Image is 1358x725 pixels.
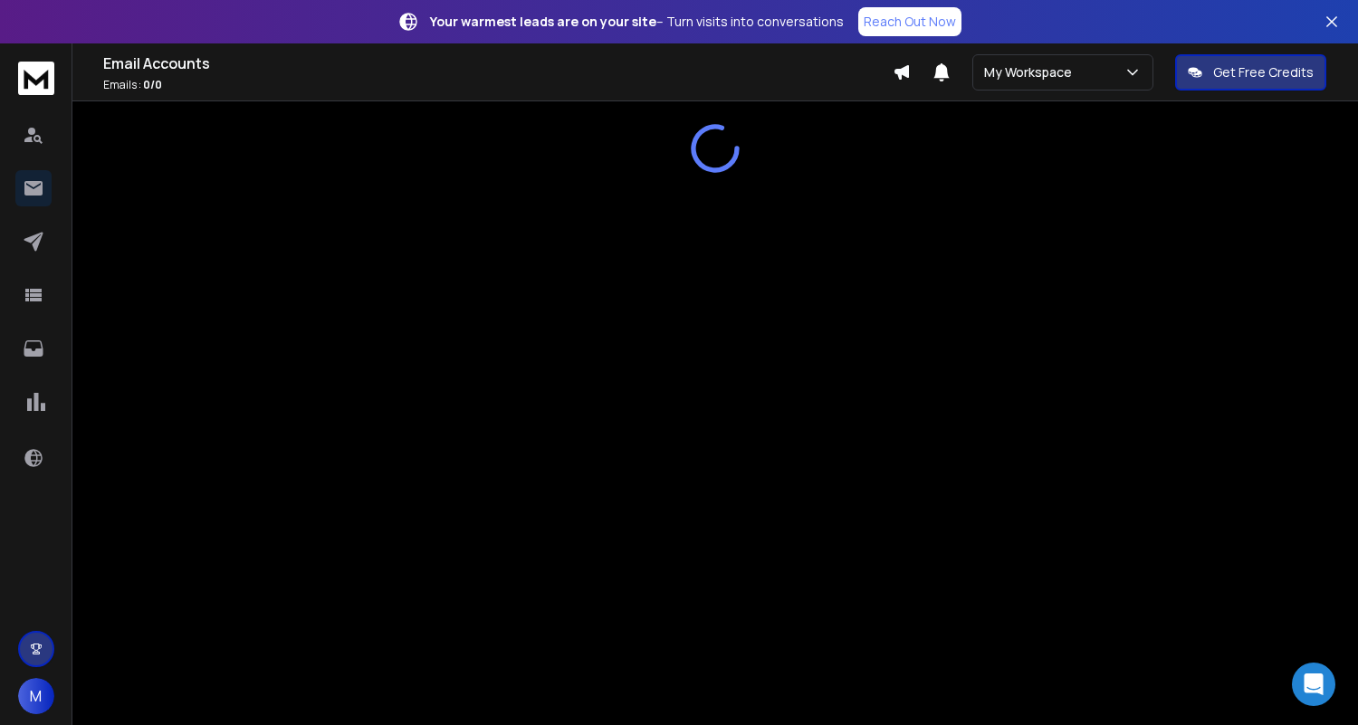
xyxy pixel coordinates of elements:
[143,77,162,92] span: 0 / 0
[430,13,656,30] strong: Your warmest leads are on your site
[1213,63,1314,81] p: Get Free Credits
[18,62,54,95] img: logo
[984,63,1079,81] p: My Workspace
[103,78,893,92] p: Emails :
[430,13,844,31] p: – Turn visits into conversations
[1292,663,1335,706] div: Open Intercom Messenger
[18,678,54,714] button: M
[858,7,961,36] a: Reach Out Now
[103,52,893,74] h1: Email Accounts
[864,13,956,31] p: Reach Out Now
[1175,54,1326,91] button: Get Free Credits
